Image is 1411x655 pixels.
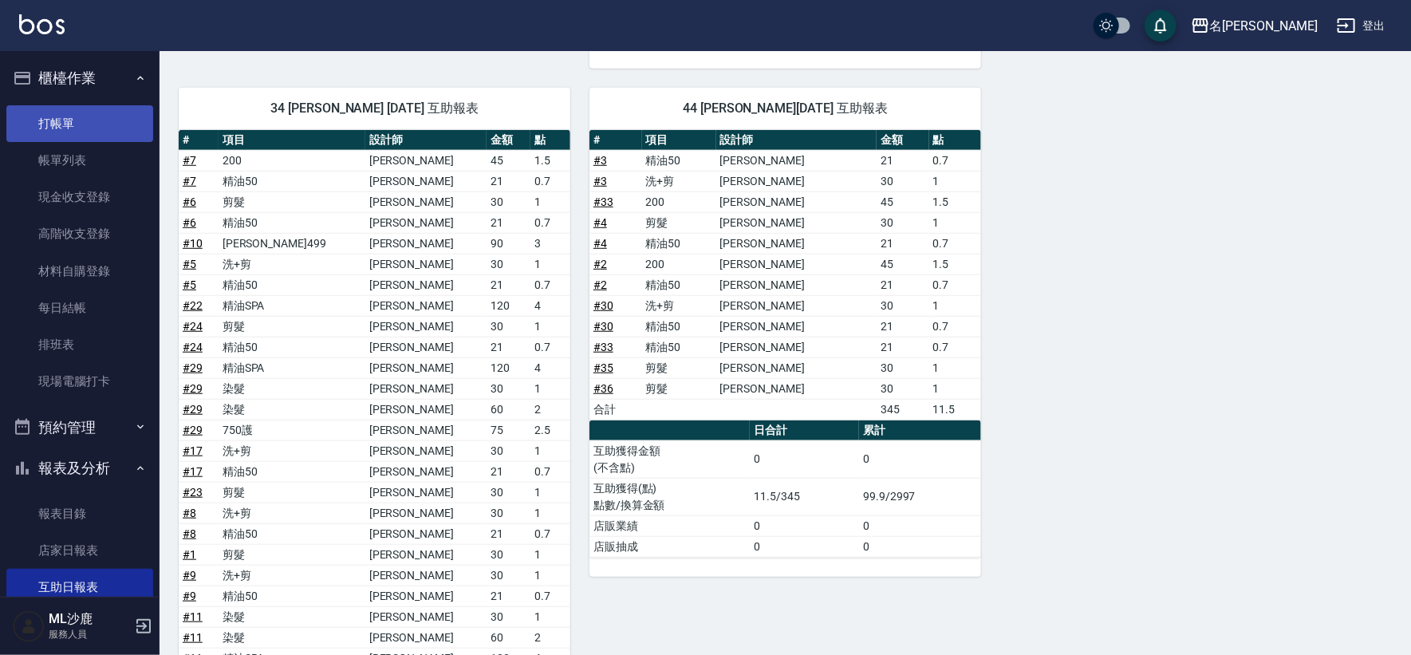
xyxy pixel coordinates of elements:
[929,130,981,151] th: 點
[593,195,613,208] a: #33
[365,461,487,482] td: [PERSON_NAME]
[487,523,530,544] td: 21
[6,253,153,290] a: 材料自購登錄
[589,478,750,515] td: 互助獲得(點) 點數/換算金額
[219,440,365,461] td: 洗+剪
[877,337,929,357] td: 21
[487,254,530,274] td: 30
[877,254,929,274] td: 45
[642,233,716,254] td: 精油50
[219,523,365,544] td: 精油50
[716,357,877,378] td: [PERSON_NAME]
[487,295,530,316] td: 120
[877,150,929,171] td: 21
[487,233,530,254] td: 90
[219,212,365,233] td: 精油50
[219,378,365,399] td: 染髮
[6,290,153,326] a: 每日結帳
[6,215,153,252] a: 高階收支登錄
[219,316,365,337] td: 剪髮
[365,606,487,627] td: [PERSON_NAME]
[929,357,981,378] td: 1
[49,611,130,627] h5: ML沙鹿
[219,337,365,357] td: 精油50
[593,258,607,270] a: #2
[593,299,613,312] a: #30
[642,295,716,316] td: 洗+剪
[219,233,365,254] td: [PERSON_NAME]499
[219,150,365,171] td: 200
[183,610,203,623] a: #11
[929,171,981,191] td: 1
[642,378,716,399] td: 剪髮
[929,399,981,420] td: 11.5
[593,361,613,374] a: #35
[183,631,203,644] a: #11
[929,274,981,295] td: 0.7
[750,478,859,515] td: 11.5/345
[183,175,196,187] a: #7
[716,150,877,171] td: [PERSON_NAME]
[487,191,530,212] td: 30
[183,299,203,312] a: #22
[929,150,981,171] td: 0.7
[589,130,642,151] th: #
[530,337,570,357] td: 0.7
[750,440,859,478] td: 0
[716,233,877,254] td: [PERSON_NAME]
[877,295,929,316] td: 30
[530,212,570,233] td: 0.7
[6,569,153,606] a: 互助日報表
[487,378,530,399] td: 30
[877,357,929,378] td: 30
[6,57,153,99] button: 櫃檯作業
[642,130,716,151] th: 項目
[365,150,487,171] td: [PERSON_NAME]
[183,216,196,229] a: #6
[929,254,981,274] td: 1.5
[530,461,570,482] td: 0.7
[365,337,487,357] td: [PERSON_NAME]
[716,337,877,357] td: [PERSON_NAME]
[6,363,153,400] a: 現場電腦打卡
[593,341,613,353] a: #33
[589,440,750,478] td: 互助獲得金額 (不含點)
[365,171,487,191] td: [PERSON_NAME]
[487,130,530,151] th: 金額
[19,14,65,34] img: Logo
[219,461,365,482] td: 精油50
[219,254,365,274] td: 洗+剪
[716,254,877,274] td: [PERSON_NAME]
[642,254,716,274] td: 200
[530,503,570,523] td: 1
[877,191,929,212] td: 45
[487,503,530,523] td: 30
[6,105,153,142] a: 打帳單
[929,337,981,357] td: 0.7
[365,254,487,274] td: [PERSON_NAME]
[219,191,365,212] td: 剪髮
[6,326,153,363] a: 排班表
[530,233,570,254] td: 3
[365,482,487,503] td: [PERSON_NAME]
[219,586,365,606] td: 精油50
[750,536,859,557] td: 0
[877,316,929,337] td: 21
[1210,16,1318,36] div: 名[PERSON_NAME]
[750,515,859,536] td: 0
[219,274,365,295] td: 精油50
[877,233,929,254] td: 21
[530,523,570,544] td: 0.7
[365,191,487,212] td: [PERSON_NAME]
[593,320,613,333] a: #30
[642,357,716,378] td: 剪髮
[530,440,570,461] td: 1
[183,486,203,499] a: #23
[530,627,570,648] td: 2
[929,233,981,254] td: 0.7
[530,586,570,606] td: 0.7
[219,544,365,565] td: 剪髮
[487,171,530,191] td: 21
[929,378,981,399] td: 1
[530,420,570,440] td: 2.5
